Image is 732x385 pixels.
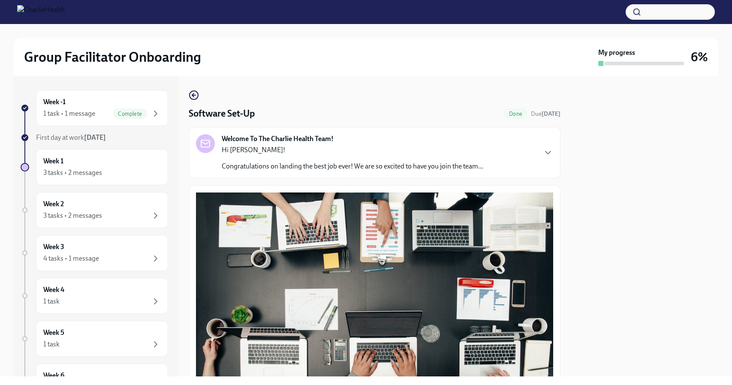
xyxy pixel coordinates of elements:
img: CharlieHealth [17,5,65,19]
a: Week 51 task [21,321,168,357]
h6: Week 2 [43,199,64,209]
h6: Week 3 [43,242,64,252]
p: Congratulations on landing the best job ever! We are so excited to have you join the team... [222,162,483,171]
strong: [DATE] [542,110,560,117]
h6: Week 5 [43,328,64,337]
h4: Software Set-Up [189,107,255,120]
a: Week 23 tasks • 2 messages [21,192,168,228]
span: Done [504,111,527,117]
a: First day at work[DATE] [21,133,168,142]
span: August 19th, 2025 10:00 [531,110,560,118]
div: 1 task [43,297,60,306]
a: Week 13 tasks • 2 messages [21,149,168,185]
a: Week 34 tasks • 1 message [21,235,168,271]
span: Complete [113,111,147,117]
span: Due [531,110,560,117]
div: 3 tasks • 2 messages [43,168,102,177]
strong: Welcome To The Charlie Health Team! [222,134,334,144]
h6: Week 1 [43,156,63,166]
h2: Group Facilitator Onboarding [24,48,201,66]
a: Week -11 task • 1 messageComplete [21,90,168,126]
span: First day at work [36,133,106,141]
div: 4 tasks • 1 message [43,254,99,263]
h6: Week 4 [43,285,64,295]
h6: Week -1 [43,97,66,107]
div: 1 task [43,340,60,349]
strong: My progress [598,48,635,57]
div: 1 task • 1 message [43,109,95,118]
h3: 6% [691,49,708,65]
div: 3 tasks • 2 messages [43,211,102,220]
p: Hi [PERSON_NAME]! [222,145,483,155]
h6: Week 6 [43,371,64,380]
a: Week 41 task [21,278,168,314]
strong: [DATE] [84,133,106,141]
